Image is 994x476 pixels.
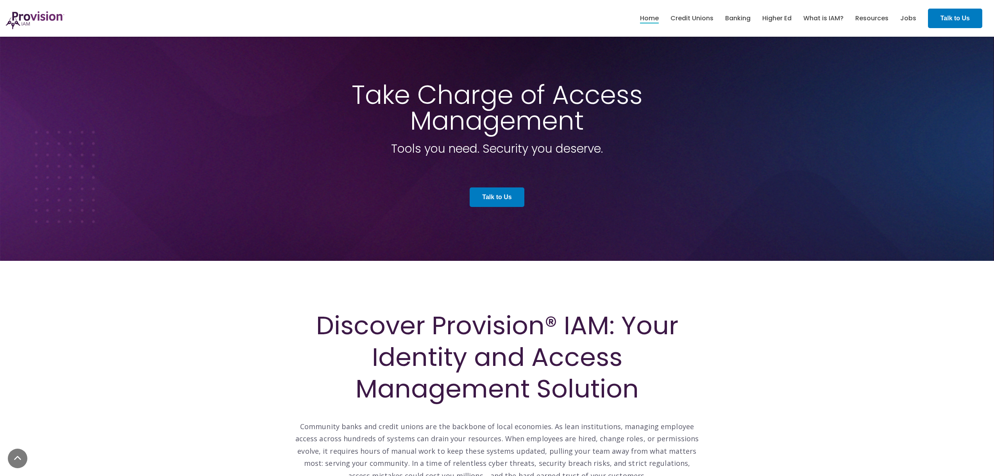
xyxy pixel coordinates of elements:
a: Higher Ed [762,12,792,25]
a: Banking [725,12,751,25]
nav: menu [634,6,922,31]
a: Jobs [900,12,916,25]
a: Home [640,12,659,25]
h1: Discover Provision® IAM: Your Identity and Access Management Solution [294,310,700,405]
a: Talk to Us [928,9,982,28]
a: Resources [855,12,889,25]
a: Credit Unions [670,12,713,25]
strong: Talk to Us [482,194,511,200]
span: Tools you need. Security you deserve. [391,140,603,157]
a: Talk to Us [470,187,524,207]
span: Take Charge of Access Management [352,77,643,139]
strong: Talk to Us [940,15,970,21]
a: What is IAM? [803,12,844,25]
img: ProvisionIAM-Logo-Purple [6,11,64,29]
